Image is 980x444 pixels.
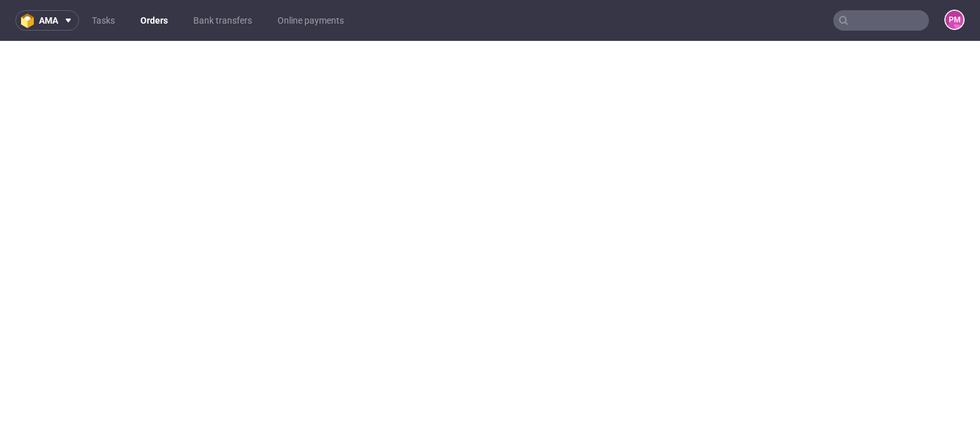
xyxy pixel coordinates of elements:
button: ama [15,10,79,31]
figcaption: PM [946,11,963,29]
a: Online payments [270,10,352,31]
span: ama [39,16,58,25]
a: Tasks [84,10,122,31]
img: logo [21,13,39,28]
a: Bank transfers [186,10,260,31]
a: Orders [133,10,175,31]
